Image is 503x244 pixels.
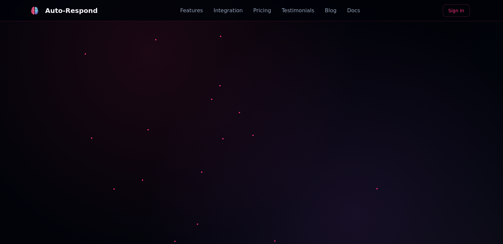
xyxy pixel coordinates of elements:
[282,7,314,15] a: Testimonials
[28,4,98,17] a: Auto-Respond
[30,7,38,15] img: logo.svg
[180,7,203,15] a: Features
[253,7,271,15] a: Pricing
[325,7,336,15] a: Blog
[214,7,243,15] a: Integration
[347,7,360,15] a: Docs
[443,4,470,17] a: Sign In
[45,6,98,15] div: Auto-Respond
